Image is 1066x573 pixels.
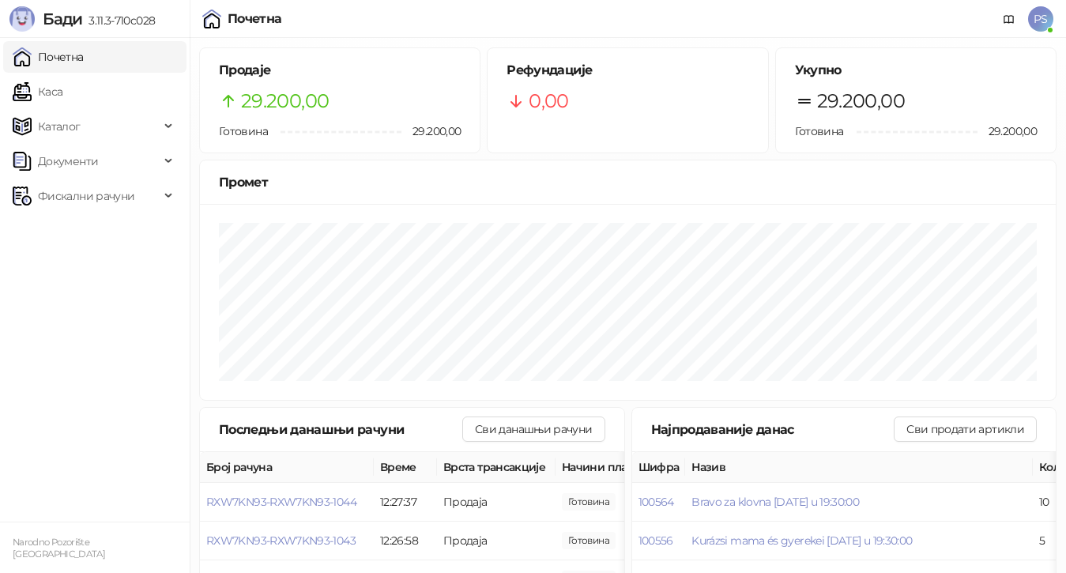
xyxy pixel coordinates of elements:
[374,452,437,483] th: Време
[219,124,268,138] span: Готовина
[437,522,556,560] td: Продаја
[529,86,568,116] span: 0,00
[206,533,356,548] button: RXW7KN93-RXW7KN93-1043
[82,13,155,28] span: 3.11.3-710c028
[374,483,437,522] td: 12:27:37
[1028,6,1053,32] span: PS
[9,6,35,32] img: Logo
[894,417,1037,442] button: Сви продати артикли
[13,41,84,73] a: Почетна
[691,533,912,548] button: Kurázsi mama és gyerekei [DATE] u 19:30:00
[38,180,134,212] span: Фискални рачуни
[374,522,437,560] td: 12:26:58
[691,495,859,509] button: Bravo za klovna [DATE] u 19:30:00
[401,123,461,140] span: 29.200,00
[241,86,329,116] span: 29.200,00
[795,61,1037,80] h5: Укупно
[556,452,714,483] th: Начини плаћања
[685,452,1033,483] th: Назив
[206,495,356,509] button: RXW7KN93-RXW7KN93-1044
[817,86,905,116] span: 29.200,00
[13,76,62,107] a: Каса
[977,123,1037,140] span: 29.200,00
[638,495,674,509] button: 100564
[228,13,282,25] div: Почетна
[638,533,673,548] button: 100556
[996,6,1022,32] a: Документација
[632,452,686,483] th: Шифра
[43,9,82,28] span: Бади
[219,420,462,439] div: Последњи данашњи рачуни
[462,417,605,442] button: Сви данашњи рачуни
[219,172,1037,192] div: Промет
[38,111,81,142] span: Каталог
[562,532,616,549] span: 10.001.000,00
[562,493,616,511] span: 700.700.700.700,00
[437,452,556,483] th: Врста трансакције
[219,61,461,80] h5: Продаје
[200,452,374,483] th: Број рачуна
[38,145,98,177] span: Документи
[13,537,105,560] small: Narodno Pozorište [GEOGRAPHIC_DATA]
[795,124,844,138] span: Готовина
[651,420,895,439] div: Најпродаваније данас
[507,61,748,80] h5: Рефундације
[437,483,556,522] td: Продаја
